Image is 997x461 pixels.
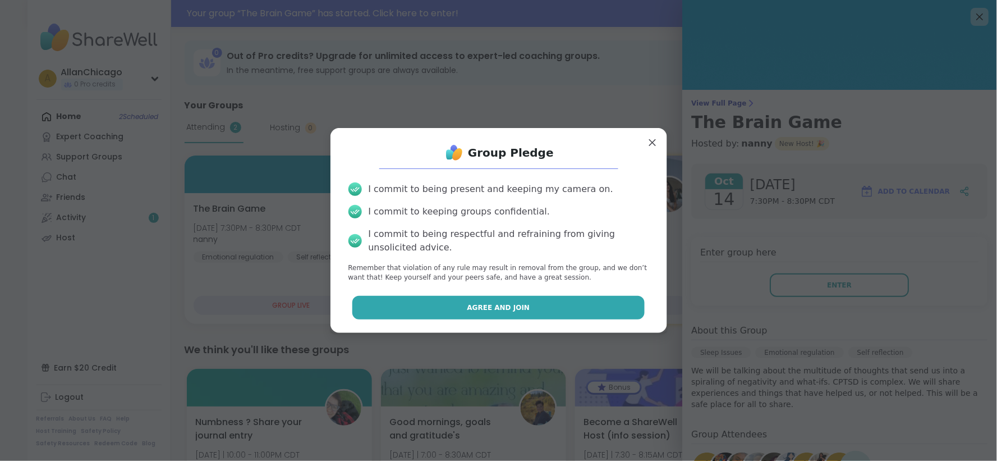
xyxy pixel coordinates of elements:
div: I commit to being present and keeping my camera on. [369,182,613,196]
h1: Group Pledge [468,145,554,161]
div: I commit to being respectful and refraining from giving unsolicited advice. [369,227,649,254]
img: ShareWell Logo [443,142,466,164]
div: I commit to keeping groups confidential. [369,205,550,218]
button: Agree and Join [352,296,645,319]
span: Agree and Join [467,303,530,313]
p: Remember that violation of any rule may result in removal from the group, and we don’t want that!... [348,263,649,282]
